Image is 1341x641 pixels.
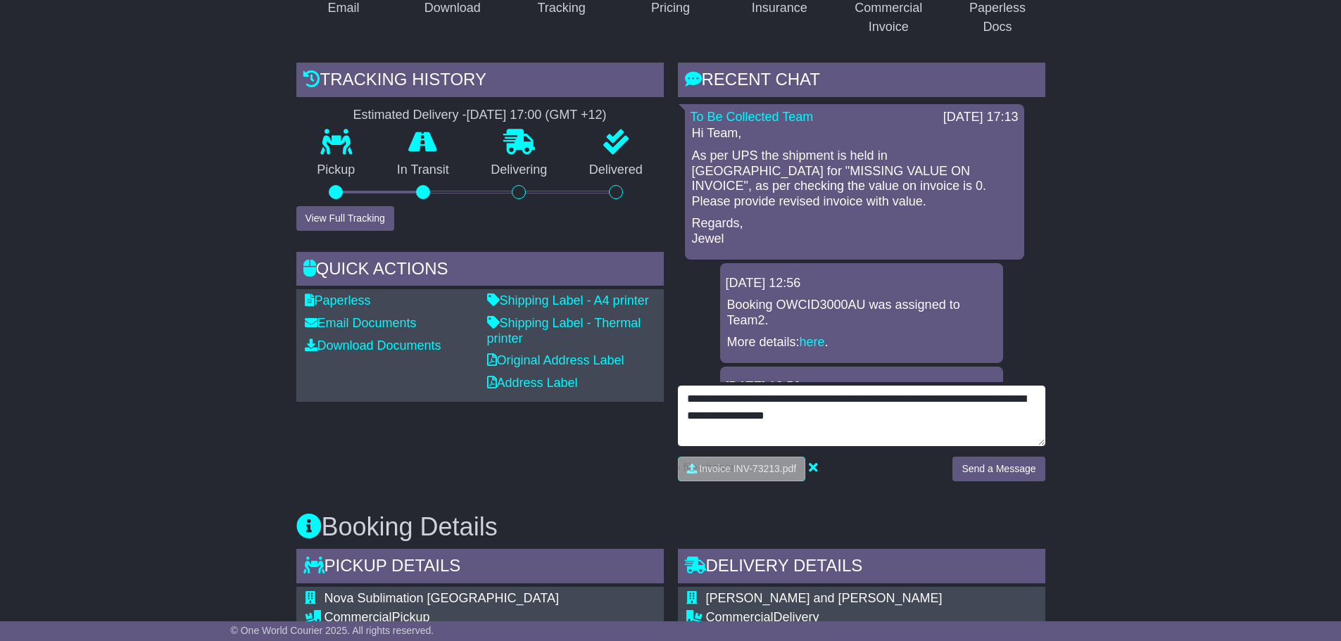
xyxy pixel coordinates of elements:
div: Quick Actions [296,252,664,290]
button: Send a Message [952,457,1045,481]
a: Shipping Label - Thermal printer [487,316,641,345]
div: Tracking history [296,63,664,101]
a: To Be Collected Team [691,110,814,124]
div: [DATE] 17:13 [943,110,1019,125]
a: Paperless [305,293,371,307]
span: Commercial [325,610,392,624]
span: © One World Courier 2025. All rights reserved. [231,625,434,636]
a: Email Documents [305,316,417,330]
p: Booking OWCID3000AU was assigned to Team2. [727,298,996,328]
p: Hi Team, [692,126,1017,141]
div: Pickup Details [296,549,664,587]
p: Pickup [296,163,377,178]
div: [DATE] 12:56 [726,379,997,395]
span: Nova Sublimation [GEOGRAPHIC_DATA] [325,591,559,605]
div: [DATE] 12:56 [726,276,997,291]
div: Estimated Delivery - [296,108,664,123]
div: RECENT CHAT [678,63,1045,101]
button: View Full Tracking [296,206,394,231]
a: here [800,335,825,349]
p: More details: . [727,335,996,350]
div: Delivery Details [678,549,1045,587]
p: In Transit [376,163,470,178]
div: [DATE] 17:00 (GMT +12) [467,108,607,123]
a: Address Label [487,376,578,390]
div: Delivery [706,610,1037,626]
a: Original Address Label [487,353,624,367]
span: Commercial [706,610,774,624]
p: Delivered [568,163,664,178]
a: Shipping Label - A4 printer [487,293,649,307]
p: As per UPS the shipment is held in [GEOGRAPHIC_DATA] for "MISSING VALUE ON INVOICE", as per check... [692,148,1017,209]
div: Pickup [325,610,643,626]
p: Delivering [470,163,569,178]
a: Download Documents [305,338,441,353]
p: Regards, Jewel [692,216,1017,246]
h3: Booking Details [296,513,1045,541]
span: [PERSON_NAME] and [PERSON_NAME] [706,591,943,605]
